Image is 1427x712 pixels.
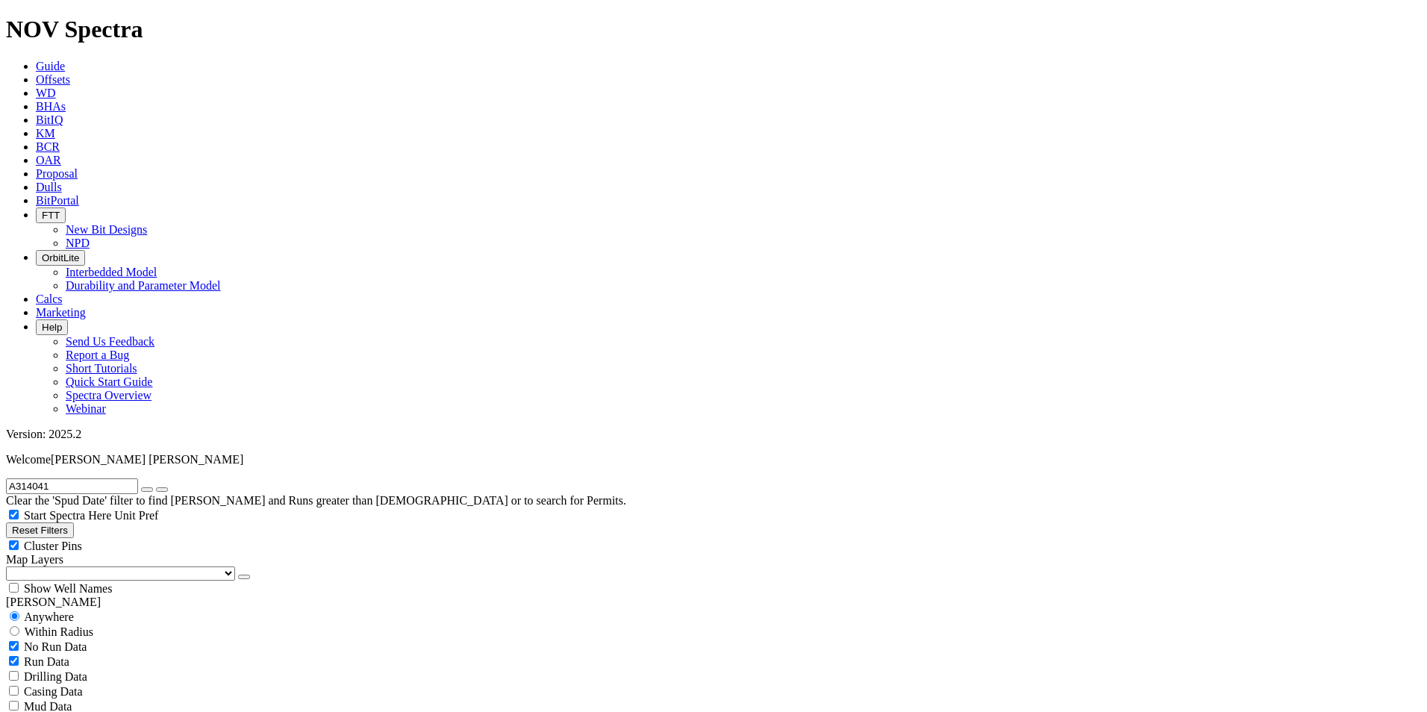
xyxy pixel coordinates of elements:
span: Within Radius [25,625,93,638]
span: Map Layers [6,553,63,566]
a: Calcs [36,293,63,305]
button: Reset Filters [6,522,74,538]
button: Help [36,319,68,335]
a: BitIQ [36,113,63,126]
a: Durability and Parameter Model [66,279,221,292]
input: Start Spectra Here [9,510,19,519]
h1: NOV Spectra [6,16,1421,43]
a: Send Us Feedback [66,335,154,348]
span: Run Data [24,655,69,668]
a: Spectra Overview [66,389,152,402]
a: KM [36,127,55,140]
a: NPD [66,237,90,249]
button: FTT [36,207,66,223]
input: Search [6,478,138,494]
a: Guide [36,60,65,72]
span: Unit Pref [114,509,158,522]
a: Proposal [36,167,78,180]
a: BHAs [36,100,66,113]
span: No Run Data [24,640,87,653]
span: Clear the 'Spud Date' filter to find [PERSON_NAME] and Runs greater than [DEMOGRAPHIC_DATA] or to... [6,494,626,507]
a: BitPortal [36,194,79,207]
a: Report a Bug [66,349,129,361]
span: Casing Data [24,685,83,698]
a: OAR [36,154,61,166]
span: Help [42,322,62,333]
span: OrbitLite [42,252,79,263]
a: Dulls [36,181,62,193]
span: Show Well Names [24,582,112,595]
p: Welcome [6,453,1421,466]
button: OrbitLite [36,250,85,266]
a: Interbedded Model [66,266,157,278]
div: [PERSON_NAME] [6,596,1421,609]
span: Start Spectra Here [24,509,111,522]
a: WD [36,87,56,99]
span: [PERSON_NAME] [PERSON_NAME] [51,453,243,466]
span: Cluster Pins [24,540,82,552]
span: Drilling Data [24,670,87,683]
a: Webinar [66,402,106,415]
a: Short Tutorials [66,362,137,375]
a: Offsets [36,73,70,86]
span: FTT [42,210,60,221]
a: Quick Start Guide [66,375,152,388]
div: Version: 2025.2 [6,428,1421,441]
a: BCR [36,140,60,153]
a: New Bit Designs [66,223,147,236]
a: Marketing [36,306,86,319]
span: Anywhere [24,610,74,623]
